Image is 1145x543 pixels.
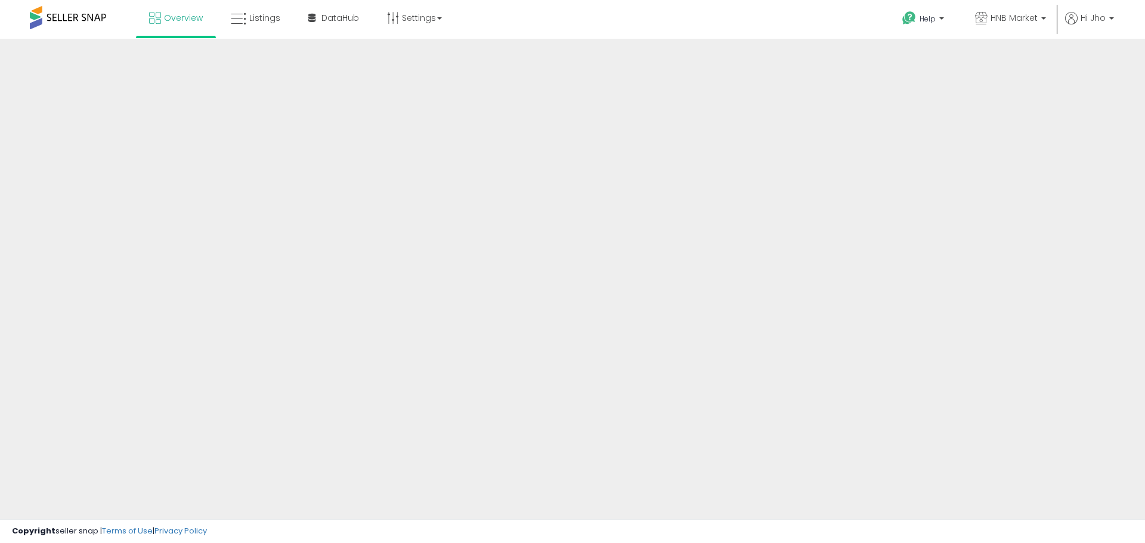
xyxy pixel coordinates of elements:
[154,525,207,536] a: Privacy Policy
[321,12,359,24] span: DataHub
[249,12,280,24] span: Listings
[902,11,917,26] i: Get Help
[12,526,207,537] div: seller snap | |
[991,12,1038,24] span: HNB Market
[164,12,203,24] span: Overview
[102,525,153,536] a: Terms of Use
[920,14,936,24] span: Help
[1065,12,1114,39] a: Hi Jho
[12,525,55,536] strong: Copyright
[893,2,956,39] a: Help
[1081,12,1106,24] span: Hi Jho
